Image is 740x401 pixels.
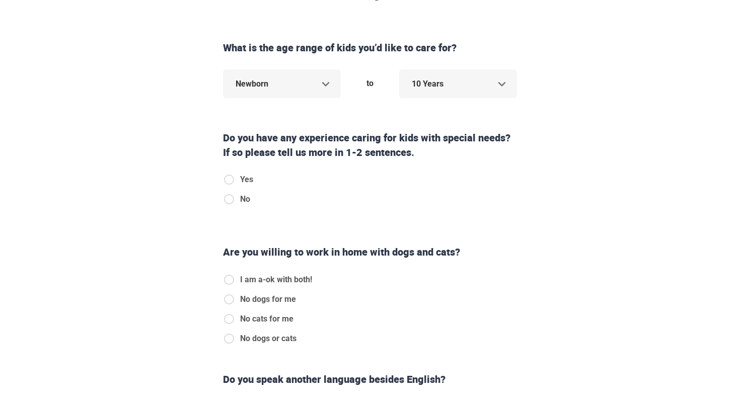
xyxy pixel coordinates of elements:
[219,131,521,159] div: Do you have any experience caring for kids with special needs? If so please tell us more in 1-2 s...
[240,313,293,325] span: No cats for me
[240,293,296,305] span: No dogs for me
[240,193,250,205] span: No
[399,69,517,98] div: 10 Years
[219,245,521,260] div: Are you willing to work in home with dogs and cats?
[345,69,395,98] div: to
[223,174,261,213] div: specialNeeds
[240,174,253,186] span: Yes
[240,274,312,286] span: I am a-ok with both!
[219,372,521,387] div: Do you speak another language besides English?
[219,41,521,55] div: What is the age range of kids you’d like to care for?
[223,69,341,98] div: Newborn
[223,274,320,352] div: catsAndDogs
[240,333,297,345] span: No dogs or cats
